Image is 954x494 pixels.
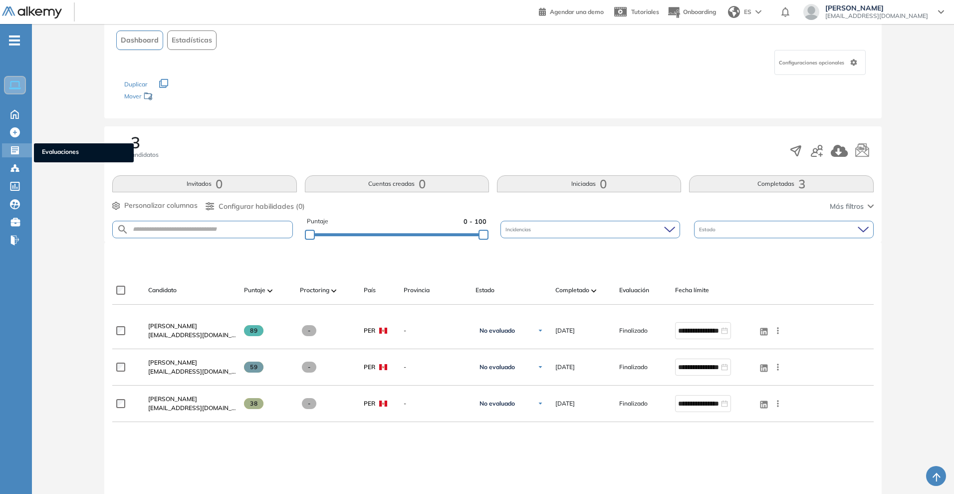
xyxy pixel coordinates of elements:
[302,398,316,409] span: -
[379,328,387,334] img: PER
[479,327,515,335] span: No evaluado
[774,50,866,75] div: Configuraciones opcionales
[464,217,486,226] span: 0 - 100
[779,59,846,66] span: Configuraciones opcionales
[404,326,468,335] span: -
[537,328,543,334] img: Ícono de flecha
[305,175,489,192] button: Cuentas creadas0
[555,286,589,295] span: Completado
[379,364,387,370] img: PER
[124,200,198,211] span: Personalizar columnas
[667,1,716,23] button: Onboarding
[404,399,468,408] span: -
[148,322,197,330] span: [PERSON_NAME]
[555,363,575,372] span: [DATE]
[675,286,709,295] span: Fecha límite
[148,367,236,376] span: [EMAIL_ADDRESS][DOMAIN_NAME]
[300,286,329,295] span: Proctoring
[619,286,649,295] span: Evaluación
[379,401,387,407] img: PER
[244,398,263,409] span: 38
[206,201,305,212] button: Configurar habilidades (0)
[619,399,648,408] span: Finalizado
[830,201,874,212] button: Más filtros
[331,289,336,292] img: [missing "en.ARROW_ALT" translation]
[825,4,928,12] span: [PERSON_NAME]
[694,221,874,238] div: Estado
[148,331,236,340] span: [EMAIL_ADDRESS][DOMAIN_NAME]
[112,175,296,192] button: Invitados0
[148,395,197,403] span: [PERSON_NAME]
[307,217,328,226] span: Puntaje
[479,363,515,371] span: No evaluado
[244,325,263,336] span: 89
[755,10,761,14] img: arrow
[219,201,305,212] span: Configurar habilidades (0)
[619,363,648,372] span: Finalizado
[172,35,212,45] span: Estadísticas
[404,363,468,372] span: -
[244,362,263,373] span: 59
[744,7,751,16] span: ES
[148,395,236,404] a: [PERSON_NAME]
[689,175,873,192] button: Completadas3
[117,223,129,236] img: SEARCH_ALT
[364,399,375,408] span: PER
[148,286,177,295] span: Candidato
[116,30,163,50] button: Dashboard
[404,286,430,295] span: Provincia
[124,88,224,106] div: Mover
[683,8,716,15] span: Onboarding
[148,404,236,413] span: [EMAIL_ADDRESS][DOMAIN_NAME]
[631,8,659,15] span: Tutoriales
[42,147,126,158] span: Evaluaciones
[555,326,575,335] span: [DATE]
[131,134,140,150] span: 3
[121,35,159,45] span: Dashboard
[537,401,543,407] img: Ícono de flecha
[302,325,316,336] span: -
[825,12,928,20] span: [EMAIL_ADDRESS][DOMAIN_NAME]
[148,358,236,367] a: [PERSON_NAME]
[148,322,236,331] a: [PERSON_NAME]
[550,8,604,15] span: Agendar una demo
[476,286,494,295] span: Estado
[2,6,62,19] img: Logo
[112,150,159,159] span: Total Candidatos
[497,175,681,192] button: Iniciadas0
[619,326,648,335] span: Finalizado
[591,289,596,292] img: [missing "en.ARROW_ALT" translation]
[479,400,515,408] span: No evaluado
[364,286,376,295] span: País
[167,30,217,50] button: Estadísticas
[124,80,147,88] span: Duplicar
[9,39,20,41] i: -
[364,363,375,372] span: PER
[302,362,316,373] span: -
[267,289,272,292] img: [missing "en.ARROW_ALT" translation]
[830,201,864,212] span: Más filtros
[112,200,198,211] button: Personalizar columnas
[728,6,740,18] img: world
[699,226,717,233] span: Estado
[505,226,533,233] span: Incidencias
[539,5,604,17] a: Agendar una demo
[555,399,575,408] span: [DATE]
[537,364,543,370] img: Ícono de flecha
[244,286,265,295] span: Puntaje
[364,326,375,335] span: PER
[500,221,680,238] div: Incidencias
[148,359,197,366] span: [PERSON_NAME]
